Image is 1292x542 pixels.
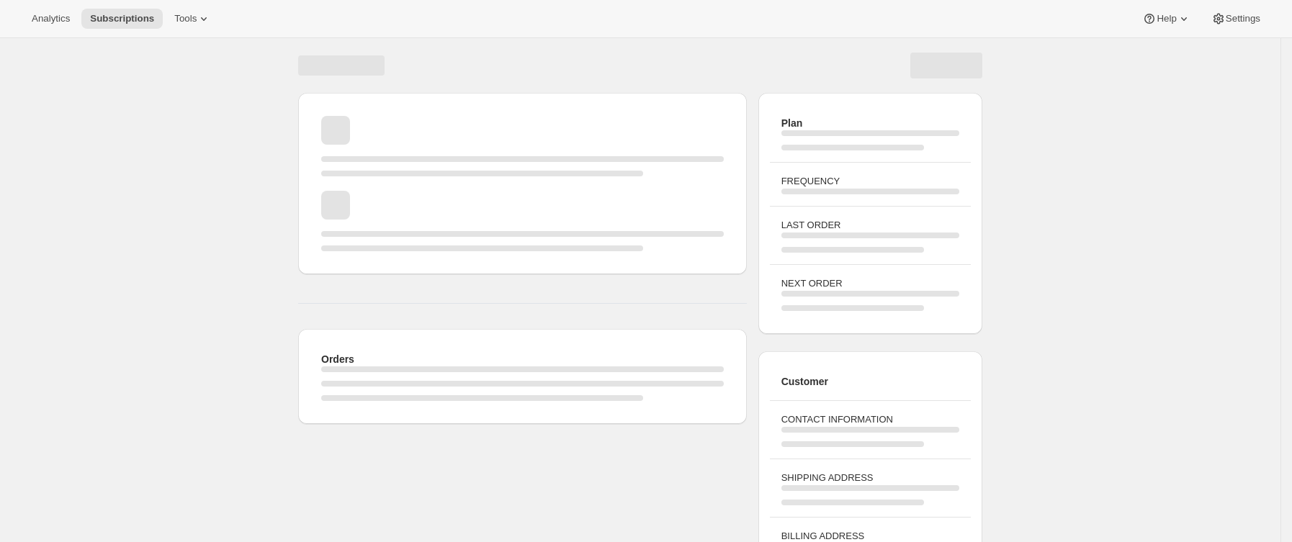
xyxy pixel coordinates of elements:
span: Help [1157,13,1176,24]
h3: CONTACT INFORMATION [781,412,959,427]
button: Subscriptions [81,9,163,29]
h3: NEXT ORDER [781,276,959,291]
span: Subscriptions [90,13,154,24]
button: Analytics [23,9,78,29]
span: Tools [174,13,197,24]
h2: Customer [781,374,959,389]
button: Help [1134,9,1199,29]
h3: LAST ORDER [781,218,959,232]
span: Settings [1226,13,1260,24]
h3: FREQUENCY [781,174,959,189]
button: Tools [166,9,220,29]
h2: Plan [781,116,959,130]
button: Settings [1203,9,1269,29]
h3: SHIPPING ADDRESS [781,471,959,485]
span: Analytics [32,13,70,24]
h2: Orders [321,352,724,366]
